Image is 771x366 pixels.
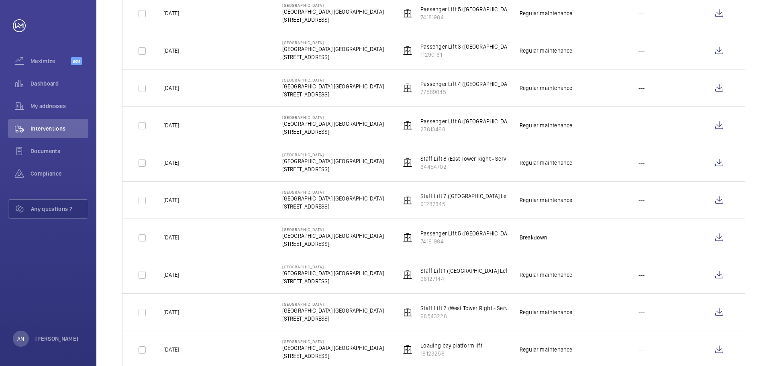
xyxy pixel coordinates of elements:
[403,345,412,354] img: elevator.svg
[282,227,384,232] p: [GEOGRAPHIC_DATA]
[282,269,384,277] p: [GEOGRAPHIC_DATA] [GEOGRAPHIC_DATA]
[163,47,179,55] p: [DATE]
[163,233,179,241] p: [DATE]
[282,8,384,16] p: [GEOGRAPHIC_DATA] [GEOGRAPHIC_DATA]
[282,264,384,269] p: [GEOGRAPHIC_DATA]
[638,121,645,129] p: ---
[31,102,88,110] span: My addresses
[282,232,384,240] p: [GEOGRAPHIC_DATA] [GEOGRAPHIC_DATA]
[282,78,384,82] p: [GEOGRAPHIC_DATA]
[420,312,517,320] p: 68543228
[35,335,79,343] p: [PERSON_NAME]
[282,115,384,120] p: [GEOGRAPHIC_DATA]
[420,350,482,358] p: 18123258
[17,335,24,343] p: AN
[520,159,572,167] div: Regular maintenance
[638,308,645,316] p: ---
[282,82,384,90] p: [GEOGRAPHIC_DATA] [GEOGRAPHIC_DATA]
[420,341,482,350] p: Loading bay platform lift
[420,117,552,125] p: Passenger Lift 6 ([GEOGRAPHIC_DATA] Right - Guests)
[282,40,384,45] p: [GEOGRAPHIC_DATA]
[282,16,384,24] p: [STREET_ADDRESS]
[31,147,88,155] span: Documents
[520,9,572,17] div: Regular maintenance
[638,233,645,241] p: ---
[520,84,572,92] div: Regular maintenance
[282,277,384,285] p: [STREET_ADDRESS]
[282,3,384,8] p: [GEOGRAPHIC_DATA]
[163,271,179,279] p: [DATE]
[420,192,535,200] p: Staff Lift 7 ([GEOGRAPHIC_DATA] Left - Service)
[420,304,517,312] p: Staff Lift 2 (West Tower Right - Service)
[403,270,412,280] img: elevator.svg
[282,240,384,248] p: [STREET_ADDRESS]
[282,45,384,53] p: [GEOGRAPHIC_DATA] [GEOGRAPHIC_DATA]
[420,51,549,59] p: 11290161
[638,159,645,167] p: ---
[163,346,179,354] p: [DATE]
[31,80,88,88] span: Dashboard
[163,121,179,129] p: [DATE]
[420,43,549,51] p: Passenger Lift 3 ([GEOGRAPHIC_DATA] Left - Guests)
[403,121,412,130] img: elevator.svg
[520,196,572,204] div: Regular maintenance
[282,165,384,173] p: [STREET_ADDRESS]
[420,267,534,275] p: Staff Lift 1 ([GEOGRAPHIC_DATA] Left - Service)
[420,237,549,245] p: 74181984
[403,83,412,93] img: elevator.svg
[520,121,572,129] div: Regular maintenance
[163,159,179,167] p: [DATE]
[282,315,384,323] p: [STREET_ADDRESS]
[638,196,645,204] p: ---
[420,163,515,171] p: 34454702
[282,128,384,136] p: [STREET_ADDRESS]
[71,57,82,65] span: Beta
[420,200,535,208] p: 91287845
[282,352,384,360] p: [STREET_ADDRESS]
[403,233,412,242] img: elevator.svg
[163,308,179,316] p: [DATE]
[638,9,645,17] p: ---
[420,5,549,13] p: Passenger Lift 5 ([GEOGRAPHIC_DATA] Left - Guests)
[31,57,71,65] span: Maximize
[282,53,384,61] p: [STREET_ADDRESS]
[520,308,572,316] div: Regular maintenance
[163,196,179,204] p: [DATE]
[520,47,572,55] div: Regular maintenance
[31,205,88,213] span: Any questions ?
[282,344,384,352] p: [GEOGRAPHIC_DATA] [GEOGRAPHIC_DATA]
[420,275,534,283] p: 96127144
[520,233,548,241] div: Breakdown
[638,84,645,92] p: ---
[31,125,88,133] span: Interventions
[420,155,515,163] p: Staff Lift 8 (East Tower Right - Service)
[420,80,552,88] p: Passenger Lift 4 ([GEOGRAPHIC_DATA] Right - Guests)
[282,157,384,165] p: [GEOGRAPHIC_DATA] [GEOGRAPHIC_DATA]
[638,47,645,55] p: ---
[282,302,384,307] p: [GEOGRAPHIC_DATA]
[420,125,552,133] p: 27613468
[282,120,384,128] p: [GEOGRAPHIC_DATA] [GEOGRAPHIC_DATA]
[403,8,412,18] img: elevator.svg
[163,9,179,17] p: [DATE]
[403,307,412,317] img: elevator.svg
[31,170,88,178] span: Compliance
[282,190,384,194] p: [GEOGRAPHIC_DATA]
[282,194,384,202] p: [GEOGRAPHIC_DATA] [GEOGRAPHIC_DATA]
[403,158,412,168] img: elevator.svg
[520,346,572,354] div: Regular maintenance
[403,46,412,55] img: elevator.svg
[282,202,384,211] p: [STREET_ADDRESS]
[403,195,412,205] img: elevator.svg
[282,152,384,157] p: [GEOGRAPHIC_DATA]
[638,271,645,279] p: ---
[163,84,179,92] p: [DATE]
[420,13,549,21] p: 74181984
[520,271,572,279] div: Regular maintenance
[282,307,384,315] p: [GEOGRAPHIC_DATA] [GEOGRAPHIC_DATA]
[282,339,384,344] p: [GEOGRAPHIC_DATA]
[638,346,645,354] p: ---
[420,229,549,237] p: Passenger Lift 5 ([GEOGRAPHIC_DATA] Left - Guests)
[282,90,384,98] p: [STREET_ADDRESS]
[420,88,552,96] p: 77589045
